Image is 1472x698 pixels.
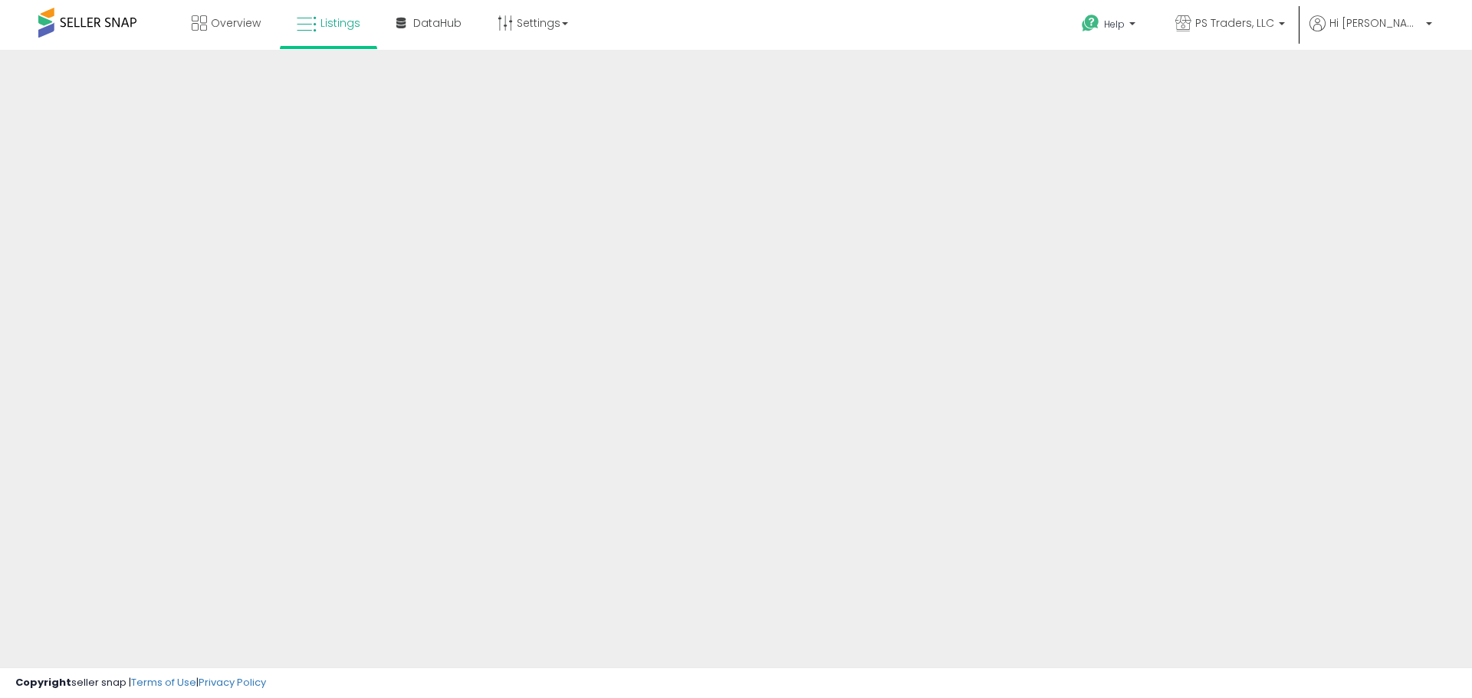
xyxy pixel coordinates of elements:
strong: Copyright [15,675,71,690]
span: Listings [320,15,360,31]
span: Help [1104,18,1125,31]
a: Hi [PERSON_NAME] [1309,15,1432,50]
span: Overview [211,15,261,31]
div: seller snap | | [15,676,266,690]
a: Help [1069,2,1151,50]
span: Hi [PERSON_NAME] [1329,15,1421,31]
a: Terms of Use [131,675,196,690]
span: PS Traders, LLC [1195,15,1274,31]
a: Privacy Policy [199,675,266,690]
span: DataHub [413,15,462,31]
i: Get Help [1081,14,1100,33]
